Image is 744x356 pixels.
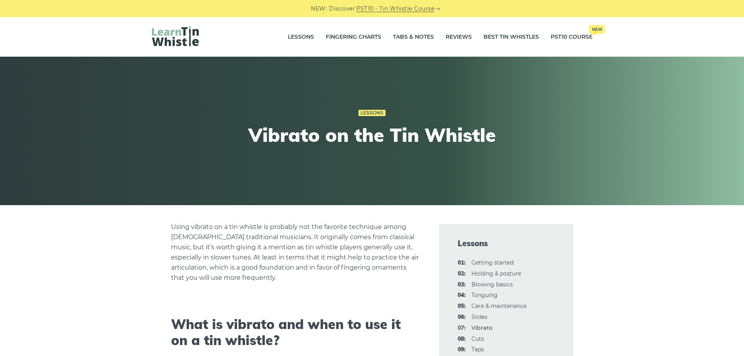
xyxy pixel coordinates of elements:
[458,335,466,344] span: 08:
[471,292,498,299] a: 04:Tonguing
[228,124,516,147] h1: Vibrato on the Tin Whistle
[471,313,487,320] a: 06:Slides
[458,238,555,249] span: Lessons
[484,27,539,47] a: Best Tin Whistles
[471,281,513,288] a: 03:Blowing basics
[458,269,466,279] span: 02:
[471,324,492,331] strong: Vibrato
[288,27,314,47] a: Lessons
[393,27,434,47] a: Tabs & Notes
[359,110,385,116] a: Lessons
[152,26,199,46] img: LearnTinWhistle.com
[458,313,466,322] span: 06:
[458,324,466,333] span: 07:
[471,270,521,277] a: 02:Holding & posture
[471,335,484,342] a: 08:Cuts
[458,302,466,311] span: 05:
[446,27,472,47] a: Reviews
[471,302,526,309] a: 05:Care & maintenance
[326,27,381,47] a: Fingering Charts
[551,27,592,47] a: PST10 CourseNew
[458,258,466,268] span: 01:
[171,222,420,283] p: Using vibrato on a tin whistle is probably not the favorite technique among [DEMOGRAPHIC_DATA] tr...
[171,317,420,349] h2: What is vibrato and when to use it on a tin whistle?
[458,291,466,300] span: 04:
[471,259,514,266] a: 01:Getting started
[458,345,466,354] span: 09:
[471,346,484,353] a: 09:Taps
[458,280,466,290] span: 03:
[589,25,605,34] span: New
